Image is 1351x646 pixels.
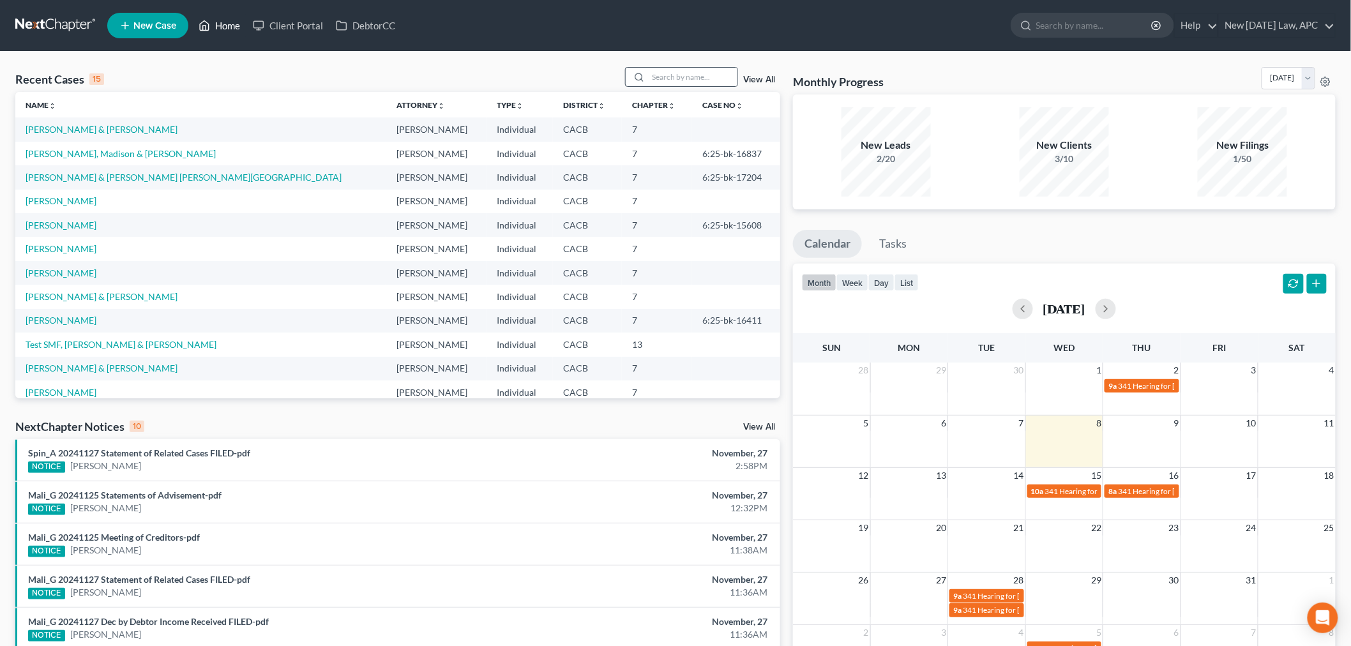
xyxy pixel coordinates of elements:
td: [PERSON_NAME] [386,357,487,380]
span: 9a [1108,381,1117,391]
div: Open Intercom Messenger [1308,603,1338,633]
i: unfold_more [598,102,605,110]
span: 23 [1168,520,1181,536]
a: Mali_G 20241125 Statements of Advisement-pdf [28,490,222,500]
td: 7 [622,237,692,260]
span: 341 Hearing for [PERSON_NAME] [1045,486,1159,496]
div: NOTICE [28,546,65,557]
td: Individual [487,213,553,237]
div: NOTICE [28,504,65,515]
span: 15 [1090,468,1103,483]
span: 19 [857,520,870,536]
span: 9a [953,605,962,615]
td: Individual [487,165,553,189]
td: CACB [553,285,622,308]
a: Typeunfold_more [497,100,524,110]
span: 4 [1328,363,1336,378]
td: 7 [622,165,692,189]
a: Chapterunfold_more [632,100,675,110]
span: 5 [1095,625,1103,640]
span: 341 Hearing for [PERSON_NAME] [1118,486,1232,496]
span: 7 [1018,416,1025,431]
span: 24 [1245,520,1258,536]
div: NextChapter Notices [15,419,144,434]
td: Individual [487,117,553,141]
td: 6:25-bk-15608 [692,213,780,237]
td: [PERSON_NAME] [386,190,487,213]
a: [PERSON_NAME] [26,267,96,278]
span: 27 [935,573,947,588]
td: 7 [622,117,692,141]
span: 25 [1323,520,1336,536]
a: View All [743,75,775,84]
div: 11:36AM [529,586,767,599]
span: 9a [953,591,962,601]
div: November, 27 [529,615,767,628]
a: Attorneyunfold_more [396,100,445,110]
td: 7 [622,285,692,308]
td: 7 [622,213,692,237]
td: 7 [622,309,692,333]
a: [PERSON_NAME] [26,195,96,206]
td: CACB [553,357,622,380]
td: Individual [487,261,553,285]
div: November, 27 [529,573,767,586]
span: 4 [1018,625,1025,640]
td: CACB [553,213,622,237]
td: CACB [553,117,622,141]
span: Wed [1053,342,1075,353]
td: Individual [487,190,553,213]
i: unfold_more [49,102,56,110]
div: New Leads [842,138,931,153]
td: CACB [553,380,622,404]
span: 17 [1245,468,1258,483]
h2: [DATE] [1043,302,1085,315]
a: Spin_A 20241127 Statement of Related Cases FILED-pdf [28,447,250,458]
a: [PERSON_NAME] [70,586,141,599]
td: 6:25-bk-16411 [692,309,780,333]
span: 3 [940,625,947,640]
a: Help [1175,14,1218,37]
div: NOTICE [28,462,65,473]
td: Individual [487,333,553,356]
span: Sun [822,342,841,353]
div: 11:36AM [529,628,767,641]
td: 6:25-bk-17204 [692,165,780,189]
span: 7 [1250,625,1258,640]
td: CACB [553,190,622,213]
td: CACB [553,261,622,285]
a: Mali_G 20241125 Meeting of Creditors-pdf [28,532,200,543]
td: Individual [487,285,553,308]
a: [PERSON_NAME] [70,502,141,515]
td: CACB [553,333,622,356]
div: 2:58PM [529,460,767,472]
td: [PERSON_NAME] [386,237,487,260]
span: 11 [1323,416,1336,431]
i: unfold_more [736,102,743,110]
span: 26 [857,573,870,588]
td: 6:25-bk-16837 [692,142,780,165]
div: November, 27 [529,489,767,502]
a: Client Portal [246,14,329,37]
td: [PERSON_NAME] [386,309,487,333]
span: 21 [1013,520,1025,536]
td: [PERSON_NAME] [386,285,487,308]
button: list [894,274,919,291]
span: 14 [1013,468,1025,483]
div: 3/10 [1020,153,1109,165]
a: Mali_G 20241127 Statement of Related Cases FILED-pdf [28,574,250,585]
span: 29 [935,363,947,378]
div: NOTICE [28,630,65,642]
td: CACB [553,309,622,333]
span: 12 [857,468,870,483]
a: Test SMF, [PERSON_NAME] & [PERSON_NAME] [26,339,216,350]
span: 6 [1173,625,1181,640]
a: View All [743,423,775,432]
div: 1/50 [1198,153,1287,165]
td: Individual [487,380,553,404]
span: 8 [1095,416,1103,431]
td: 7 [622,380,692,404]
span: 13 [935,468,947,483]
button: week [836,274,868,291]
div: 2/20 [842,153,931,165]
